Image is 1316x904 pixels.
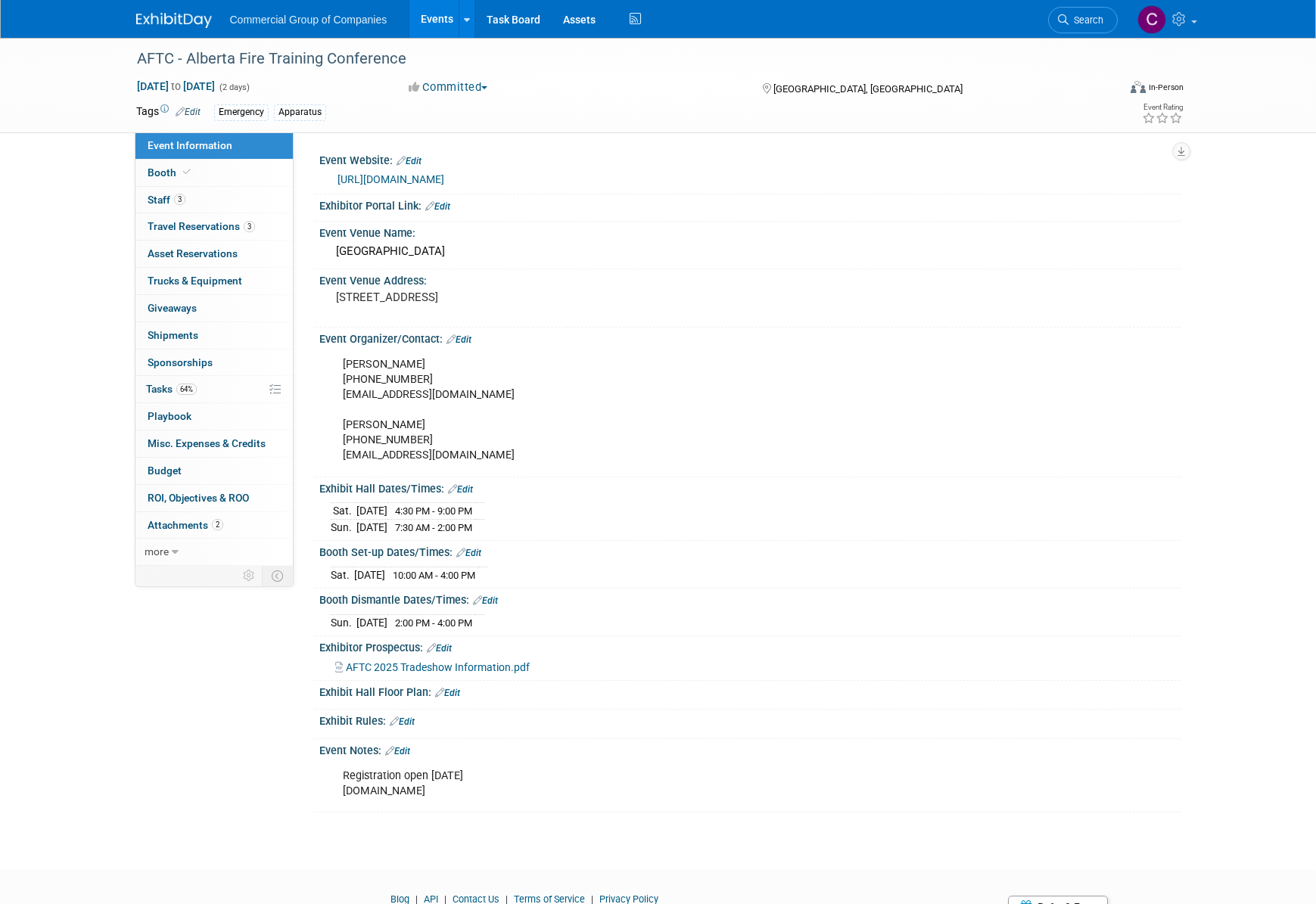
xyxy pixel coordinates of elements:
a: [URL][DOMAIN_NAME] [338,173,444,185]
span: 2 [212,519,223,530]
a: Search [1048,7,1118,33]
a: Edit [446,334,471,345]
span: Tasks [146,383,197,395]
span: Shipments [148,329,198,341]
a: Edit [427,643,452,654]
div: Exhibit Rules: [319,710,1181,729]
div: Event Website: [319,149,1181,169]
div: Exhibit Hall Dates/Times: [319,477,1181,497]
a: Event Information [135,132,293,159]
td: Sat. [331,503,356,520]
img: ExhibitDay [136,13,212,28]
span: 4:30 PM - 9:00 PM [395,505,472,517]
a: Attachments2 [135,512,293,539]
div: Registration open [DATE] [DOMAIN_NAME] [332,761,1014,806]
div: AFTC - Alberta Fire Training Conference [132,45,1095,73]
span: 7:30 AM - 2:00 PM [395,522,472,533]
span: 3 [244,221,255,232]
span: Asset Reservations [148,247,238,259]
a: Shipments [135,322,293,349]
span: (2 days) [218,82,250,92]
span: Budget [148,464,182,477]
span: 2:00 PM - 4:00 PM [395,617,472,629]
span: Giveaways [148,302,197,314]
a: more [135,539,293,565]
div: Exhibitor Prospectus: [319,636,1181,656]
span: Trucks & Equipment [148,275,242,287]
span: ROI, Objectives & ROO [148,492,249,504]
a: Budget [135,458,293,484]
span: 64% [176,384,197,395]
a: Edit [435,688,460,698]
td: Personalize Event Tab Strip [236,566,263,586]
span: AFTC 2025 Tradeshow Information.pdf [346,661,530,673]
a: Edit [448,484,473,495]
a: Giveaways [135,295,293,322]
a: Trucks & Equipment [135,268,293,294]
img: Format-Inperson.png [1131,81,1146,93]
span: Misc. Expenses & Credits [148,437,266,449]
a: AFTC 2025 Tradeshow Information.pdf [335,661,530,673]
span: 10:00 AM - 4:00 PM [393,570,475,581]
a: Staff3 [135,187,293,213]
td: Sat. [331,567,354,582]
div: Event Venue Address: [319,269,1181,288]
td: [DATE] [356,614,387,630]
a: Misc. Expenses & Credits [135,430,293,457]
button: Committed [403,79,493,95]
span: Search [1069,14,1103,26]
div: Event Venue Name: [319,222,1181,241]
span: to [169,80,183,92]
span: Attachments [148,519,223,531]
span: Commercial Group of Companies [230,14,387,26]
div: Booth Dismantle Dates/Times: [319,589,1181,608]
div: Event Organizer/Contact: [319,328,1181,347]
td: Sun. [331,614,356,630]
div: In-Person [1148,82,1184,93]
a: Edit [176,107,201,117]
span: more [145,545,169,558]
div: [GEOGRAPHIC_DATA] [331,240,1169,263]
td: Toggle Event Tabs [262,566,293,586]
div: Booth Set-up Dates/Times: [319,541,1181,561]
span: [GEOGRAPHIC_DATA], [GEOGRAPHIC_DATA] [773,83,963,95]
div: [PERSON_NAME] [PHONE_NUMBER] [EMAIL_ADDRESS][DOMAIN_NAME] [PERSON_NAME] [PHONE_NUMBER] [EMAIL_ADD... [332,349,1014,471]
a: ROI, Objectives & ROO [135,485,293,511]
td: [DATE] [356,519,387,535]
div: Exhibitor Portal Link: [319,194,1181,214]
td: [DATE] [354,567,385,582]
span: Sponsorships [148,356,213,368]
pre: [STREET_ADDRESS] [336,290,661,304]
div: Event Notes: [319,739,1181,759]
span: Playbook [148,410,191,422]
i: Booth reservation complete [183,168,191,176]
img: Cole Mattern [1137,5,1166,34]
a: Travel Reservations3 [135,213,293,240]
div: Event Rating [1142,104,1183,111]
a: Booth [135,160,293,186]
a: Tasks64% [135,376,293,402]
a: Edit [385,746,410,756]
div: Exhibit Hall Floor Plan: [319,681,1181,701]
td: Sun. [331,519,356,535]
span: Travel Reservations [148,220,255,232]
a: Edit [425,201,450,212]
span: [DATE] [DATE] [136,79,216,93]
a: Edit [397,156,422,166]
a: Sponsorships [135,349,293,376]
a: Edit [473,595,498,606]
span: 3 [174,194,185,205]
a: Asset Reservations [135,241,293,267]
td: Tags [136,104,201,121]
div: Event Format [1028,79,1184,101]
td: [DATE] [356,503,387,520]
a: Playbook [135,403,293,430]
div: Apparatus [274,104,326,120]
span: Booth [148,166,194,179]
a: Edit [390,716,415,727]
a: Edit [456,548,481,558]
span: Event Information [148,139,232,151]
div: Emergency [214,104,269,120]
span: Staff [148,194,185,206]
